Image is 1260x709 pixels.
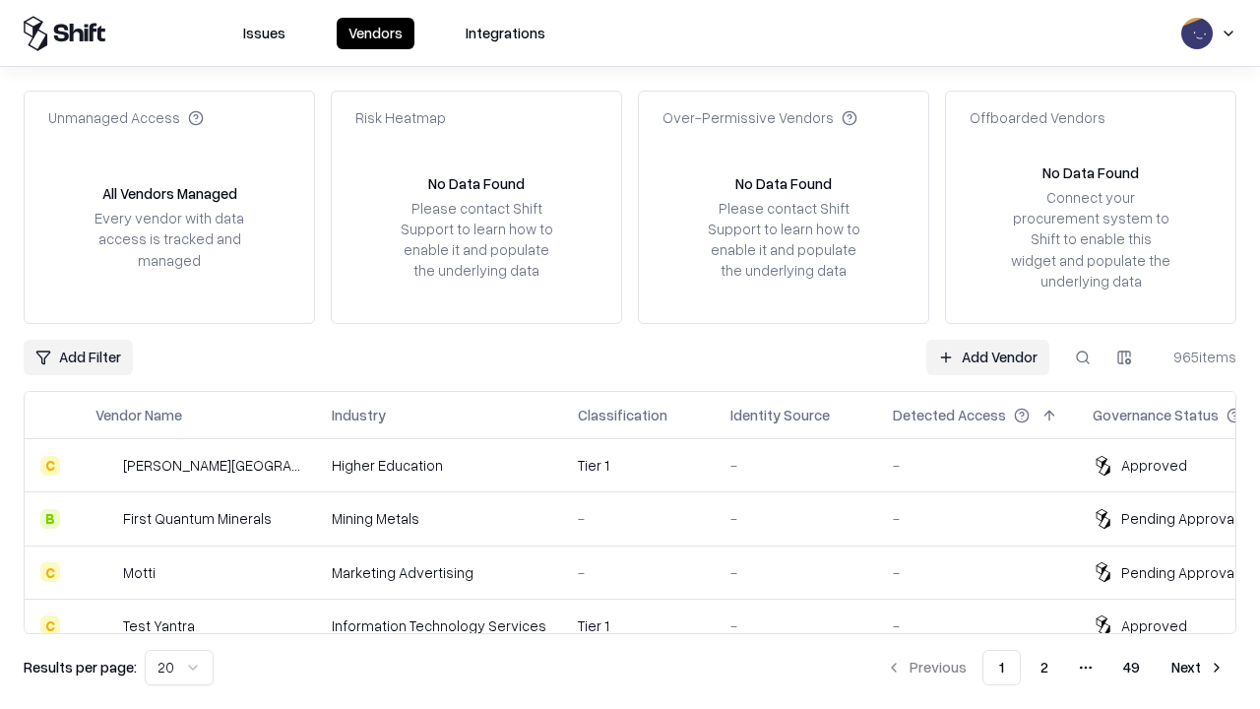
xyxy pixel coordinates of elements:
[1121,508,1237,529] div: Pending Approval
[662,107,857,128] div: Over-Permissive Vendors
[1025,650,1064,685] button: 2
[1121,562,1237,583] div: Pending Approval
[1160,650,1236,685] button: Next
[1158,347,1236,367] div: 965 items
[332,508,546,529] div: Mining Metals
[395,198,558,282] div: Please contact Shift Support to learn how to enable it and populate the underlying data
[332,562,546,583] div: Marketing Advertising
[982,650,1021,685] button: 1
[123,455,300,476] div: [PERSON_NAME][GEOGRAPHIC_DATA]
[1009,187,1172,291] div: Connect your procurement system to Shift to enable this widget and populate the underlying data
[40,562,60,582] div: C
[95,615,115,635] img: Test Yantra
[355,107,446,128] div: Risk Heatmap
[730,508,861,529] div: -
[95,456,115,476] img: Reichman University
[1121,615,1187,636] div: Approved
[578,455,699,476] div: Tier 1
[578,562,699,583] div: -
[578,615,699,636] div: Tier 1
[735,173,832,194] div: No Data Found
[123,615,195,636] div: Test Yantra
[893,562,1061,583] div: -
[893,405,1006,425] div: Detected Access
[428,173,525,194] div: No Data Found
[40,509,60,529] div: B
[702,198,865,282] div: Please contact Shift Support to learn how to enable it and populate the underlying data
[1107,650,1156,685] button: 49
[88,208,251,270] div: Every vendor with data access is tracked and managed
[123,562,156,583] div: Motti
[332,615,546,636] div: Information Technology Services
[95,509,115,529] img: First Quantum Minerals
[1093,405,1219,425] div: Governance Status
[48,107,204,128] div: Unmanaged Access
[926,340,1049,375] a: Add Vendor
[893,508,1061,529] div: -
[578,405,667,425] div: Classification
[332,405,386,425] div: Industry
[1121,455,1187,476] div: Approved
[1042,162,1139,183] div: No Data Found
[40,615,60,635] div: C
[231,18,297,49] button: Issues
[730,562,861,583] div: -
[874,650,1236,685] nav: pagination
[102,183,237,204] div: All Vendors Managed
[893,455,1061,476] div: -
[332,455,546,476] div: Higher Education
[95,405,182,425] div: Vendor Name
[123,508,272,529] div: First Quantum Minerals
[24,657,137,677] p: Results per page:
[454,18,557,49] button: Integrations
[730,405,830,425] div: Identity Source
[970,107,1105,128] div: Offboarded Vendors
[95,562,115,582] img: Motti
[893,615,1061,636] div: -
[730,455,861,476] div: -
[337,18,414,49] button: Vendors
[40,456,60,476] div: C
[578,508,699,529] div: -
[730,615,861,636] div: -
[24,340,133,375] button: Add Filter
